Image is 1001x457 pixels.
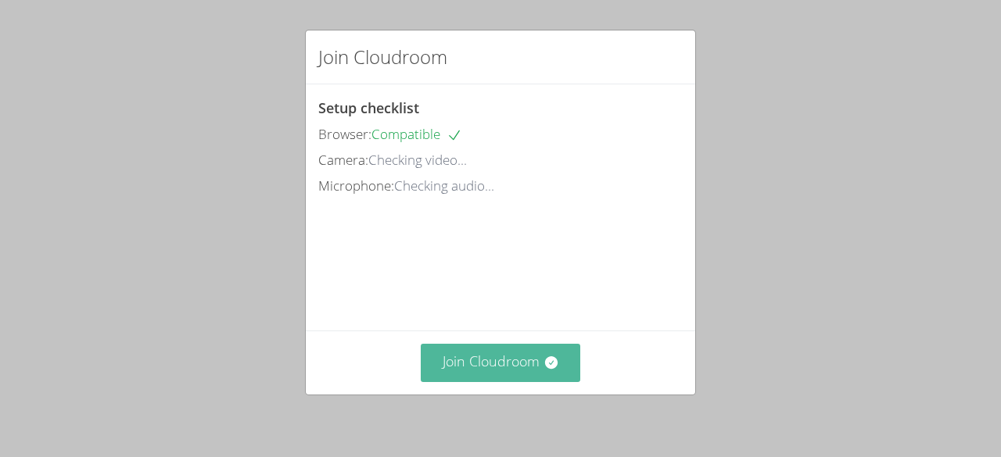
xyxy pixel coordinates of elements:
span: Checking video... [368,151,467,169]
span: Camera: [318,151,368,169]
span: Setup checklist [318,98,419,117]
span: Checking audio... [394,177,494,195]
span: Browser: [318,125,371,143]
span: Microphone: [318,177,394,195]
h2: Join Cloudroom [318,43,447,71]
span: Compatible [371,125,462,143]
button: Join Cloudroom [421,344,581,382]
